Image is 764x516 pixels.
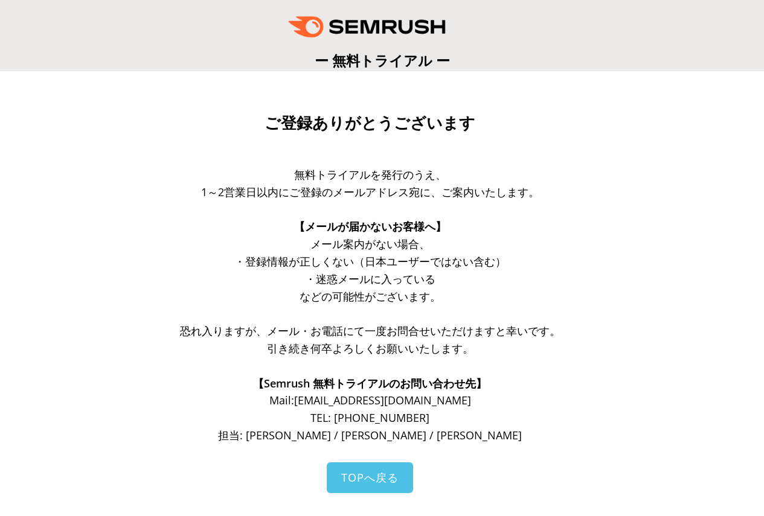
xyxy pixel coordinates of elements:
span: 担当: [PERSON_NAME] / [PERSON_NAME] / [PERSON_NAME] [218,428,522,442]
span: メール案内がない場合、 [310,237,430,251]
span: Mail: [EMAIL_ADDRESS][DOMAIN_NAME] [269,393,471,407]
a: TOPへ戻る [327,462,413,493]
span: 引き続き何卒よろしくお願いいたします。 [267,341,473,355]
span: 【メールが届かないお客様へ】 [294,219,446,234]
span: TEL: [PHONE_NUMBER] [310,410,429,425]
span: などの可能性がございます。 [300,289,441,304]
span: 1～2営業日以内にご登録のメールアドレス宛に、ご案内いたします。 [201,185,539,199]
span: 【Semrush 無料トライアルのお問い合わせ先】 [253,376,487,390]
span: ー 無料トライアル ー [315,51,450,70]
span: TOPへ戻る [341,470,399,485]
span: ご登録ありがとうございます [265,114,475,132]
span: 無料トライアルを発行のうえ、 [294,167,446,182]
span: ・迷惑メールに入っている [305,272,435,286]
span: 恐れ入りますが、メール・お電話にて一度お問合せいただけますと幸いです。 [180,323,560,338]
span: ・登録情報が正しくない（日本ユーザーではない含む） [234,254,506,269]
